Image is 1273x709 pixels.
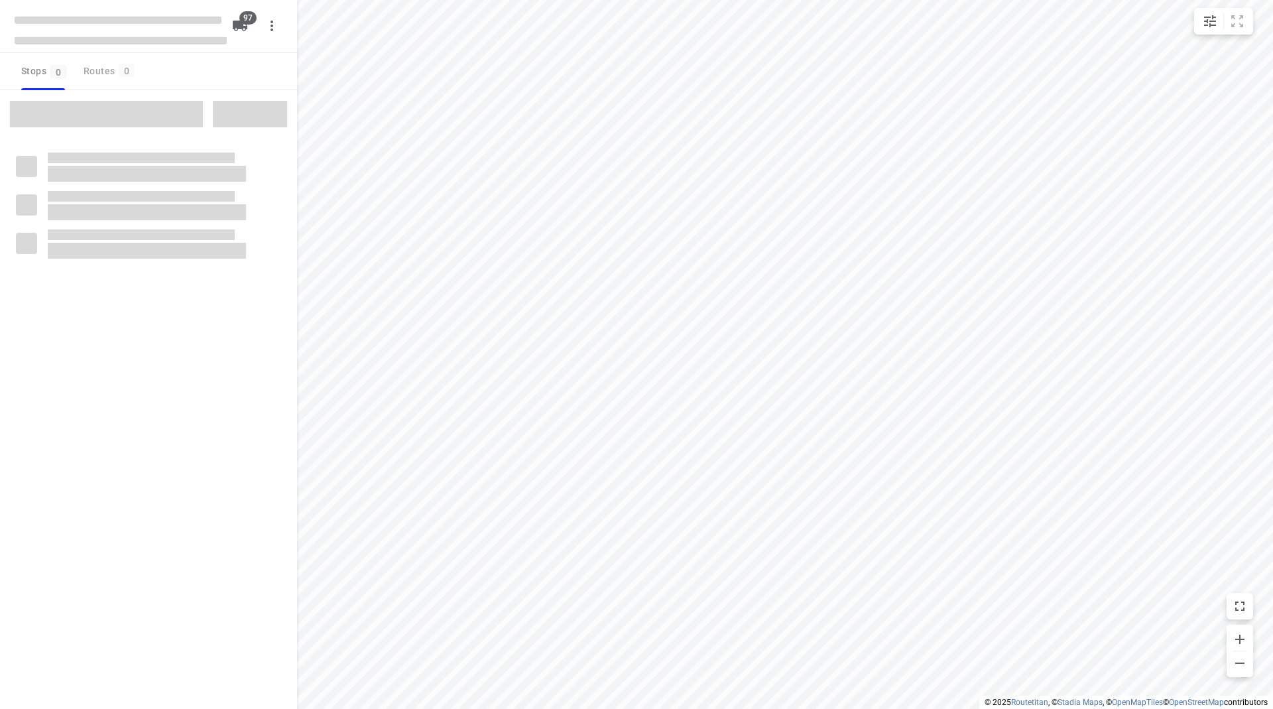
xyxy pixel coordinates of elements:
a: OpenMapTiles [1112,698,1163,707]
li: © 2025 , © , © © contributors [985,698,1268,707]
a: Stadia Maps [1058,698,1103,707]
a: Routetitan [1011,698,1048,707]
a: OpenStreetMap [1169,698,1224,707]
button: Map settings [1197,8,1223,34]
div: small contained button group [1194,8,1253,34]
